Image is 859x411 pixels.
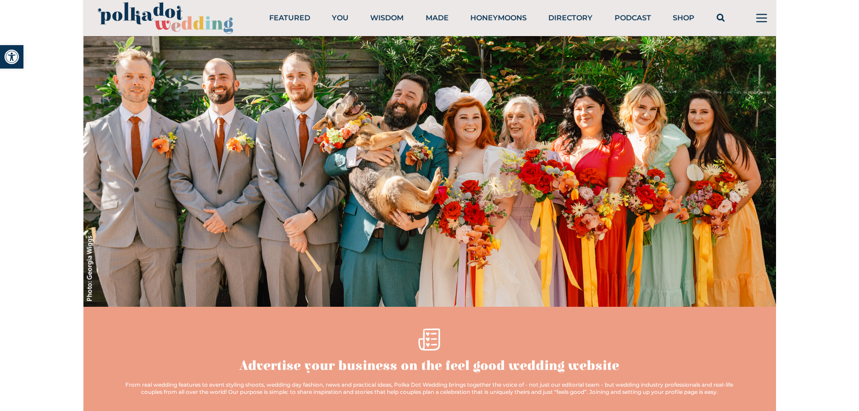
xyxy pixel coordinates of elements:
[615,14,651,22] a: Podcast
[83,36,776,307] img: Advertise your business on the feel good wedding website
[98,2,233,34] img: PolkaDotWedding.svg
[332,14,349,22] a: You
[673,14,694,22] a: Shop
[548,14,593,22] a: Directory
[118,381,741,396] div: From real wedding features to event styling shoots, wedding day fashion, news and practical ideas...
[470,14,527,22] a: Honeymoons
[370,14,404,22] a: Wisdom
[269,14,310,22] a: Featured
[426,14,449,22] a: Made
[239,358,619,374] h1: Advertise your business on the feel good wedding website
